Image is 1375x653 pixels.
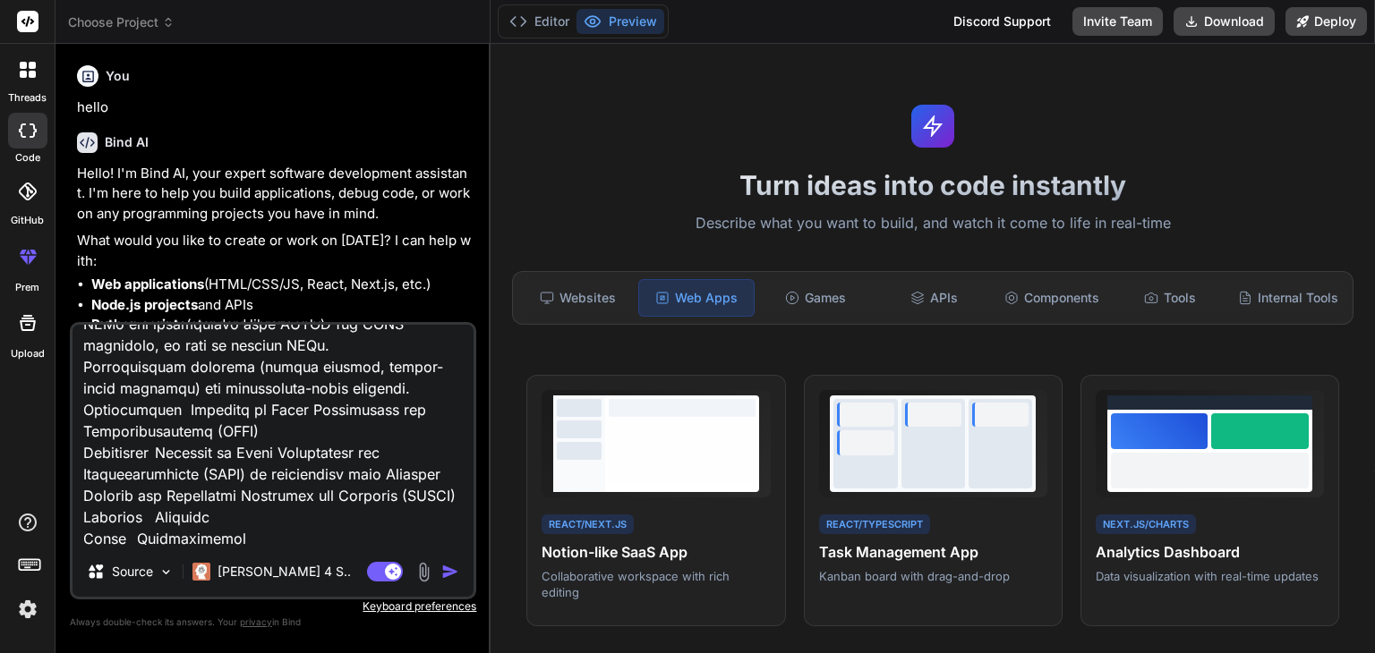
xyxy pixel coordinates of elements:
div: Games [758,279,873,317]
label: code [15,150,40,165]
li: and APIs [91,295,473,316]
div: Discord Support [943,7,1062,36]
li: (HTML/CSS/JS, React, Next.js, etc.) [91,275,473,295]
h6: Bind AI [105,133,149,151]
img: icon [441,563,459,581]
div: APIs [876,279,991,317]
img: attachment [414,562,434,582]
p: Hello! I'm Bind AI, your expert software development assistant. I'm here to help you build applic... [77,164,473,225]
p: Describe what you want to build, and watch it come to life in real-time [501,212,1364,235]
p: Kanban board with drag-and-drop [819,568,1047,584]
span: privacy [240,616,272,627]
p: [PERSON_NAME] 4 S.. [218,563,351,581]
div: Tools [1113,279,1227,317]
p: Collaborative workspace with rich editing [542,568,770,600]
strong: Node.js projects [91,296,198,313]
h1: Turn ideas into code instantly [501,169,1364,201]
h4: Analytics Dashboard [1096,541,1324,563]
img: Pick Models [158,564,174,580]
h4: Notion-like SaaS App [542,541,770,563]
button: Invite Team [1072,7,1163,36]
button: Preview [576,9,664,34]
button: Editor [502,9,576,34]
label: threads [8,90,47,106]
div: React/Next.js [542,514,634,535]
div: React/TypeScript [819,514,930,535]
p: Data visualization with real-time updates [1096,568,1324,584]
p: Keyboard preferences [70,599,476,614]
textarea: Loremip Dolorsita Consect Adipisc Elitseddo EI 06640 Tempori Utlaboree Dolor MA-Aliquae Adminimve... [73,325,474,547]
strong: Python scripts [91,316,186,333]
p: Source [112,563,153,581]
button: Deploy [1285,7,1367,36]
img: settings [13,594,43,624]
p: Always double-check its answers. Your in Bind [70,614,476,631]
img: Claude 4 Sonnet [192,563,210,581]
p: What would you like to create or work on [DATE]? I can help with: [77,231,473,271]
label: Upload [11,346,45,361]
label: GitHub [11,213,44,228]
h4: Task Management App [819,541,1047,563]
span: Choose Project [68,13,175,31]
button: Download [1174,7,1275,36]
li: (standard library only) [91,315,473,335]
div: Components [995,279,1109,317]
h6: You [106,67,130,85]
strong: Web applications [91,276,204,293]
div: Web Apps [638,279,755,317]
p: hello [77,98,473,118]
div: Next.js/Charts [1096,514,1196,535]
label: prem [15,280,39,295]
div: Websites [520,279,635,317]
div: Internal Tools [1231,279,1345,317]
